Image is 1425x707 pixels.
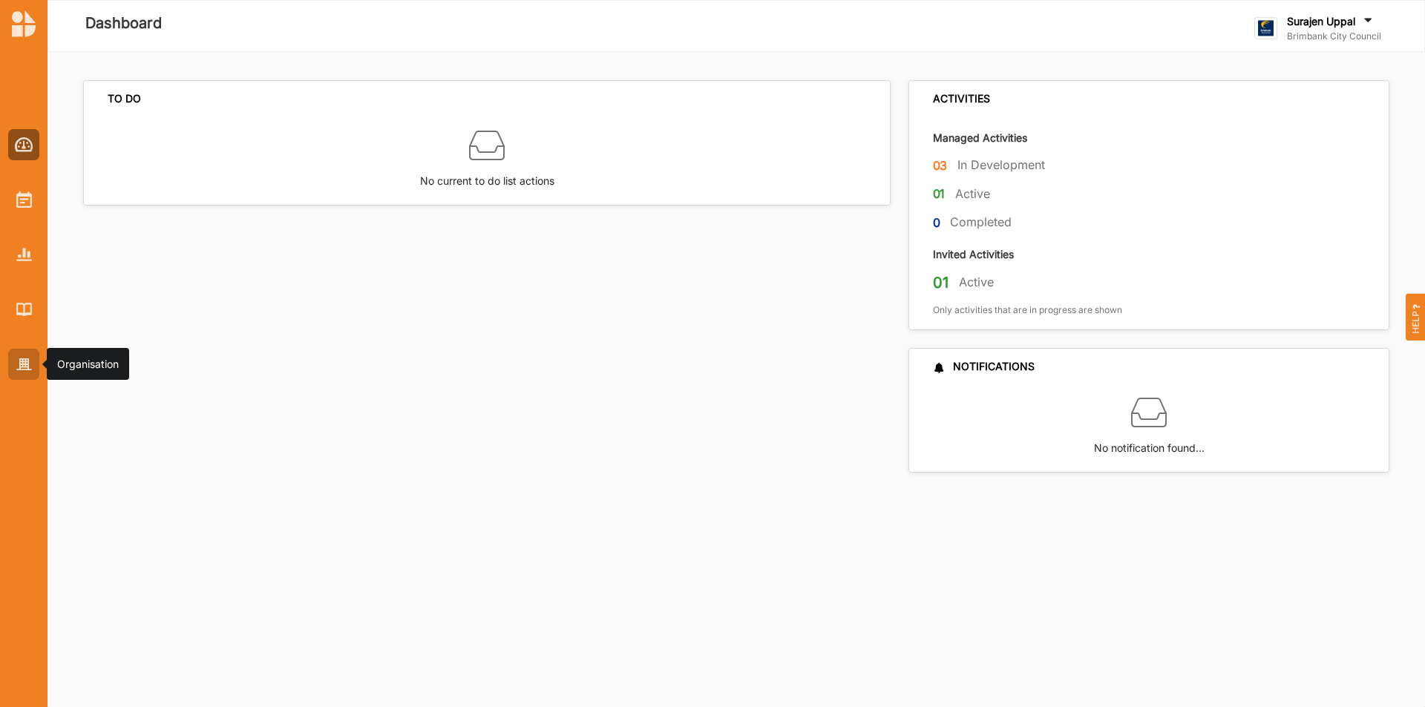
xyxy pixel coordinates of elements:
img: box [1131,395,1167,430]
img: logo [12,10,36,37]
label: Completed [950,214,1012,230]
div: TO DO [108,92,141,105]
img: Dashboard [15,137,33,152]
label: Managed Activities [933,131,1027,145]
img: Reports [16,248,32,260]
img: Library [16,303,32,315]
a: Organisation [8,349,39,380]
div: ACTIVITIES [933,92,990,105]
label: 03 [933,157,948,175]
a: Reports [8,239,39,270]
label: In Development [957,157,1045,173]
label: Active [959,274,994,290]
label: Active [955,186,990,202]
label: Only activities that are in progress are shown [933,304,1122,316]
label: No notification found… [1094,430,1205,456]
img: logo [1254,17,1277,40]
label: No current to do list actions [420,163,554,189]
label: Dashboard [85,11,162,36]
a: Library [8,294,39,325]
label: Brimbank City Council [1287,30,1381,42]
label: Surajen Uppal [1287,15,1355,28]
img: Organisation [16,358,32,371]
img: Activities [16,191,32,208]
label: 0 [933,214,940,232]
label: 01 [933,185,946,203]
label: Invited Activities [933,247,1014,261]
a: Dashboard [8,129,39,160]
img: box [469,128,505,163]
a: Activities [8,184,39,215]
label: 01 [933,273,949,292]
div: NOTIFICATIONS [933,360,1035,373]
div: Organisation [57,357,119,372]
